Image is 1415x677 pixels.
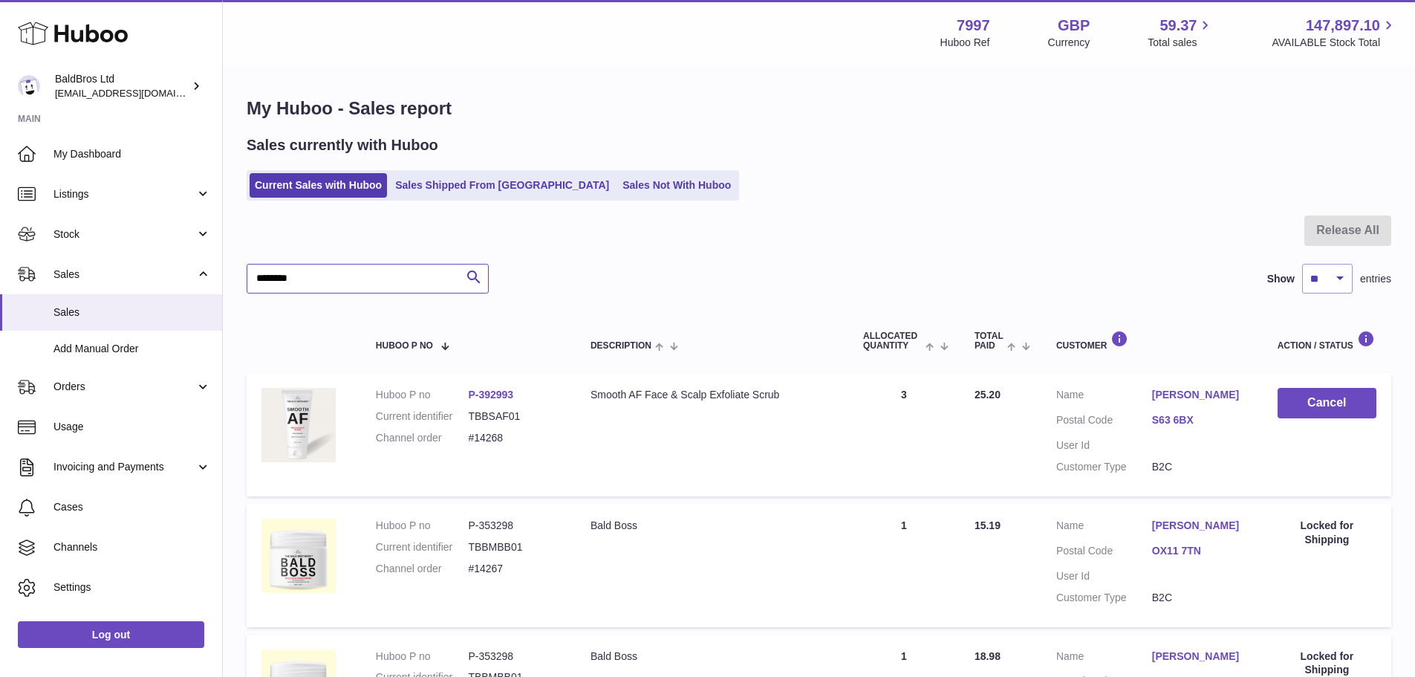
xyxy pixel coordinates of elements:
[468,562,561,576] dd: #14267
[1056,438,1152,453] dt: User Id
[1048,36,1090,50] div: Currency
[53,500,211,514] span: Cases
[53,342,211,356] span: Add Manual Order
[591,519,833,533] div: Bald Boss
[1056,388,1152,406] dt: Name
[1148,16,1214,50] a: 59.37 Total sales
[376,341,433,351] span: Huboo P no
[1056,569,1152,583] dt: User Id
[376,409,469,424] dt: Current identifier
[1267,272,1295,286] label: Show
[1278,519,1376,547] div: Locked for Shipping
[468,650,561,664] dd: P-353298
[468,409,561,424] dd: TBBSAF01
[1152,650,1248,664] a: [PERSON_NAME]
[848,373,960,496] td: 3
[863,331,922,351] span: ALLOCATED Quantity
[53,420,211,434] span: Usage
[1306,16,1380,36] span: 147,897.10
[53,147,211,161] span: My Dashboard
[1056,413,1152,431] dt: Postal Code
[18,75,40,97] img: internalAdmin-7997@internal.huboo.com
[1056,650,1152,667] dt: Name
[376,540,469,554] dt: Current identifier
[1056,460,1152,474] dt: Customer Type
[468,540,561,554] dd: TBBMBB01
[1152,544,1248,558] a: OX11 7TN
[53,540,211,554] span: Channels
[1278,331,1376,351] div: Action / Status
[55,87,218,99] span: [EMAIL_ADDRESS][DOMAIN_NAME]
[376,431,469,445] dt: Channel order
[247,135,438,155] h2: Sales currently with Huboo
[250,173,387,198] a: Current Sales with Huboo
[261,388,336,462] img: 79971687853647.png
[957,16,990,36] strong: 7997
[376,650,469,664] dt: Huboo P no
[1360,272,1391,286] span: entries
[53,187,195,201] span: Listings
[468,431,561,445] dd: #14268
[55,72,189,100] div: BaldBros Ltd
[848,504,960,627] td: 1
[247,97,1391,120] h1: My Huboo - Sales report
[376,562,469,576] dt: Channel order
[1056,519,1152,537] dt: Name
[975,519,1001,531] span: 15.19
[591,341,651,351] span: Description
[1152,460,1248,474] dd: B2C
[53,305,211,320] span: Sales
[1272,36,1397,50] span: AVAILABLE Stock Total
[1152,591,1248,605] dd: B2C
[1272,16,1397,50] a: 147,897.10 AVAILABLE Stock Total
[975,389,1001,401] span: 25.20
[1152,413,1248,427] a: S63 6BX
[53,580,211,595] span: Settings
[591,388,833,402] div: Smooth AF Face & Scalp Exfoliate Scrub
[18,621,204,648] a: Log out
[1278,388,1376,418] button: Cancel
[53,227,195,242] span: Stock
[1152,388,1248,402] a: [PERSON_NAME]
[376,388,469,402] dt: Huboo P no
[1056,591,1152,605] dt: Customer Type
[53,380,195,394] span: Orders
[940,36,990,50] div: Huboo Ref
[1058,16,1090,36] strong: GBP
[617,173,736,198] a: Sales Not With Huboo
[53,268,195,282] span: Sales
[468,389,513,401] a: P-392993
[376,519,469,533] dt: Huboo P no
[390,173,614,198] a: Sales Shipped From [GEOGRAPHIC_DATA]
[1056,331,1248,351] div: Customer
[1152,519,1248,533] a: [PERSON_NAME]
[1159,16,1197,36] span: 59.37
[975,331,1003,351] span: Total paid
[1148,36,1214,50] span: Total sales
[1056,544,1152,562] dt: Postal Code
[468,519,561,533] dd: P-353298
[975,650,1001,662] span: 18.98
[53,460,195,474] span: Invoicing and Payments
[591,650,833,664] div: Bald Boss
[261,519,336,593] img: 79971687853618.png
